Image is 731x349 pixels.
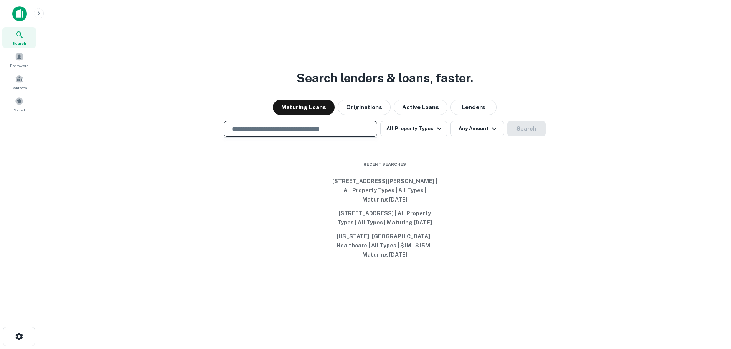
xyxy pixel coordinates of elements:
[380,121,447,136] button: All Property Types
[693,288,731,324] iframe: Chat Widget
[2,49,36,70] a: Borrowers
[327,174,442,206] button: [STREET_ADDRESS][PERSON_NAME] | All Property Types | All Types | Maturing [DATE]
[327,161,442,168] span: Recent Searches
[394,100,447,115] button: Active Loans
[14,107,25,113] span: Saved
[450,100,497,115] button: Lenders
[2,94,36,115] a: Saved
[2,72,36,92] a: Contacts
[12,6,27,21] img: capitalize-icon.png
[450,121,504,136] button: Any Amount
[10,62,28,69] span: Borrowers
[338,100,391,115] button: Originations
[327,206,442,229] button: [STREET_ADDRESS] | All Property Types | All Types | Maturing [DATE]
[273,100,335,115] button: Maturing Loans
[297,69,473,87] h3: Search lenders & loans, faster.
[2,27,36,48] a: Search
[12,40,26,46] span: Search
[327,229,442,262] button: [US_STATE], [GEOGRAPHIC_DATA] | Healthcare | All Types | $1M - $15M | Maturing [DATE]
[12,85,27,91] span: Contacts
